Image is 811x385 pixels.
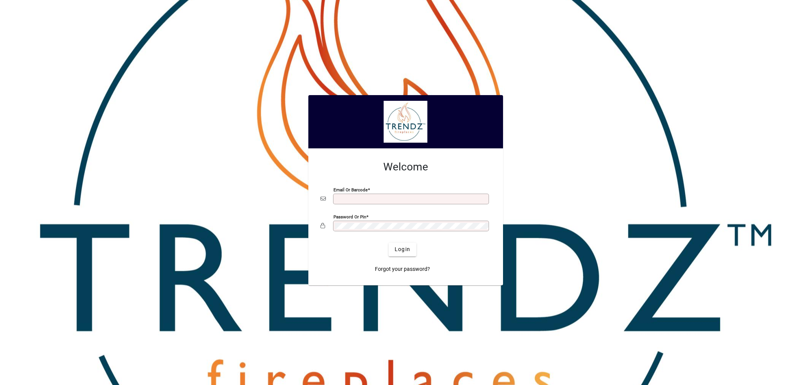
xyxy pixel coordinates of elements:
h2: Welcome [321,161,491,173]
span: Forgot your password? [375,265,430,273]
span: Login [395,245,410,253]
button: Login [389,243,416,256]
a: Forgot your password? [372,262,433,276]
mat-label: Email or Barcode [333,187,368,192]
mat-label: Password or Pin [333,214,366,219]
